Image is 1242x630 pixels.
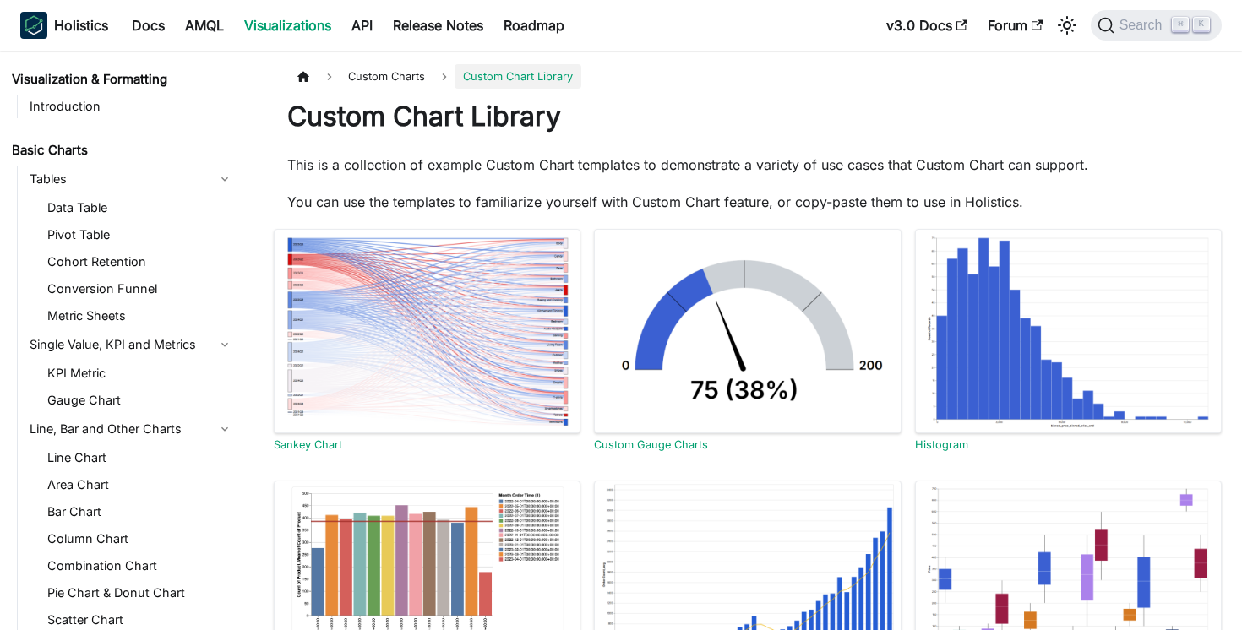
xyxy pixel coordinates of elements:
[122,12,175,39] a: Docs
[287,100,1208,133] h1: Custom Chart Library
[287,155,1208,175] p: This is a collection of example Custom Chart templates to demonstrate a variety of use cases that...
[42,223,238,247] a: Pivot Table
[978,12,1053,39] a: Forum
[594,229,901,452] a: Custom Gauge ChartsCustom Gauge Charts
[455,64,581,89] span: Custom Chart Library
[493,12,575,39] a: Roadmap
[7,68,238,91] a: Visualization & Formatting
[915,229,1222,452] a: HistogramHistogram
[274,229,580,452] a: Sankey ChartSankey Chart
[42,446,238,470] a: Line Chart
[287,64,319,89] a: Home page
[1114,18,1173,33] span: Search
[42,196,238,220] a: Data Table
[234,12,341,39] a: Visualizations
[1193,17,1210,32] kbd: K
[25,95,238,118] a: Introduction
[42,277,238,301] a: Conversion Funnel
[175,12,234,39] a: AMQL
[594,438,708,451] a: Custom Gauge Charts
[20,12,108,39] a: HolisticsHolistics
[42,304,238,328] a: Metric Sheets
[383,12,493,39] a: Release Notes
[25,166,238,193] a: Tables
[1091,10,1222,41] button: Search (Command+K)
[42,581,238,605] a: Pie Chart & Donut Chart
[42,554,238,578] a: Combination Chart
[42,361,238,385] a: KPI Metric
[42,500,238,524] a: Bar Chart
[1054,12,1081,39] button: Switch between dark and light mode (currently light mode)
[287,64,1208,89] nav: Breadcrumbs
[42,250,238,274] a: Cohort Retention
[42,388,238,412] a: Gauge Chart
[287,192,1208,212] p: You can use the templates to familiarize yourself with Custom Chart feature, or copy-paste them t...
[1172,17,1189,32] kbd: ⌘
[42,473,238,497] a: Area Chart
[341,12,383,39] a: API
[25,331,238,358] a: Single Value, KPI and Metrics
[20,12,47,39] img: Holistics
[42,527,238,551] a: Column Chart
[54,15,108,35] b: Holistics
[340,64,433,89] span: Custom Charts
[876,12,978,39] a: v3.0 Docs
[915,438,968,451] a: Histogram
[274,438,342,451] a: Sankey Chart
[7,138,238,162] a: Basic Charts
[25,415,238,443] a: Line, Bar and Other Charts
